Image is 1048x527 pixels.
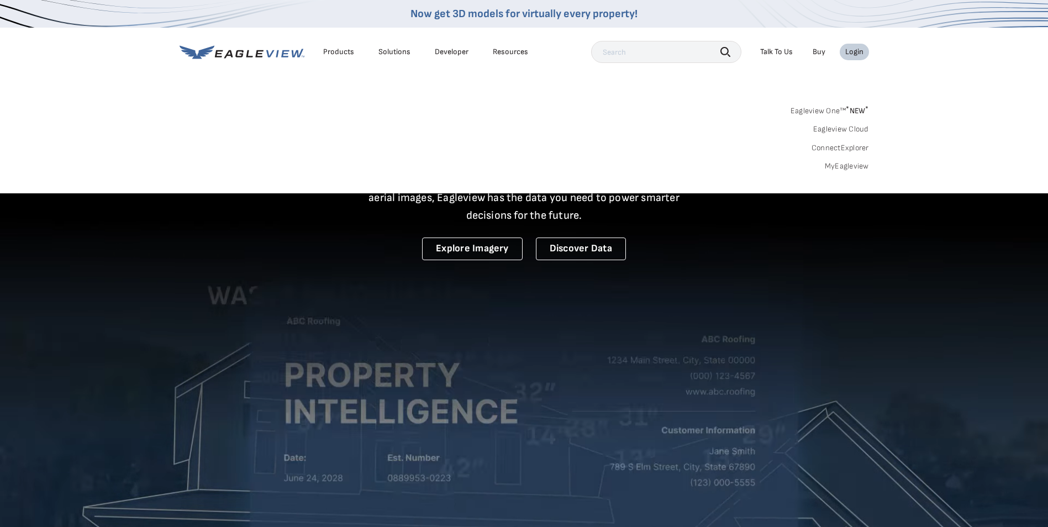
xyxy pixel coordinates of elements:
[845,47,863,57] div: Login
[791,103,869,115] a: Eagleview One™*NEW*
[323,47,354,57] div: Products
[760,47,793,57] div: Talk To Us
[536,238,626,260] a: Discover Data
[435,47,468,57] a: Developer
[812,143,869,153] a: ConnectExplorer
[355,171,693,224] p: A new era starts here. Built on more than 3.5 billion high-resolution aerial images, Eagleview ha...
[378,47,410,57] div: Solutions
[410,7,638,20] a: Now get 3D models for virtually every property!
[422,238,523,260] a: Explore Imagery
[493,47,528,57] div: Resources
[591,41,741,63] input: Search
[813,124,869,134] a: Eagleview Cloud
[825,161,869,171] a: MyEagleview
[846,106,868,115] span: NEW
[813,47,825,57] a: Buy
